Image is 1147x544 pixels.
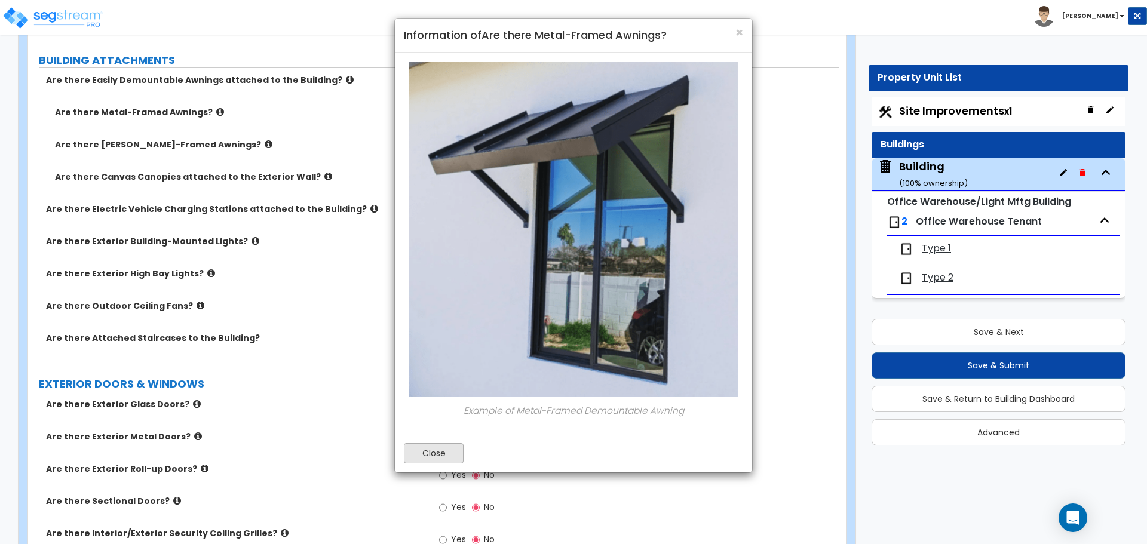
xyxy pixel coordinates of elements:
[404,27,743,43] h4: Information of Are there Metal-Framed Awnings?
[735,26,743,39] button: Close
[404,443,464,463] button: Close
[735,24,743,41] span: ×
[464,404,684,417] i: Example of Metal-Framed Demountable Awning
[1059,503,1087,532] div: Open Intercom Messenger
